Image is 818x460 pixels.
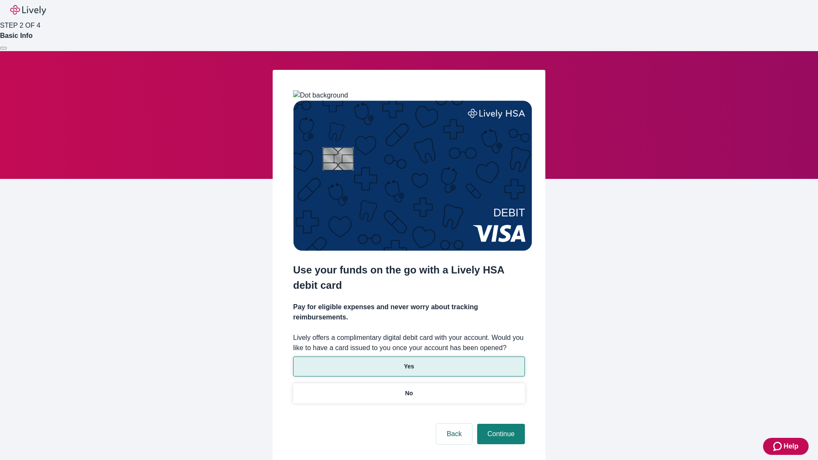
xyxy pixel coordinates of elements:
[783,441,798,451] span: Help
[773,441,783,451] svg: Zendesk support icon
[293,101,532,251] img: Debit card
[404,362,414,371] p: Yes
[293,356,525,377] button: Yes
[763,438,809,455] button: Zendesk support iconHelp
[293,90,348,101] img: Dot background
[293,302,525,322] h4: Pay for eligible expenses and never worry about tracking reimbursements.
[405,389,413,398] p: No
[10,5,46,15] img: Lively
[477,424,525,444] button: Continue
[293,333,525,353] label: Lively offers a complimentary digital debit card with your account. Would you like to have a card...
[436,424,472,444] button: Back
[293,262,525,293] h2: Use your funds on the go with a Lively HSA debit card
[293,383,525,403] button: No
